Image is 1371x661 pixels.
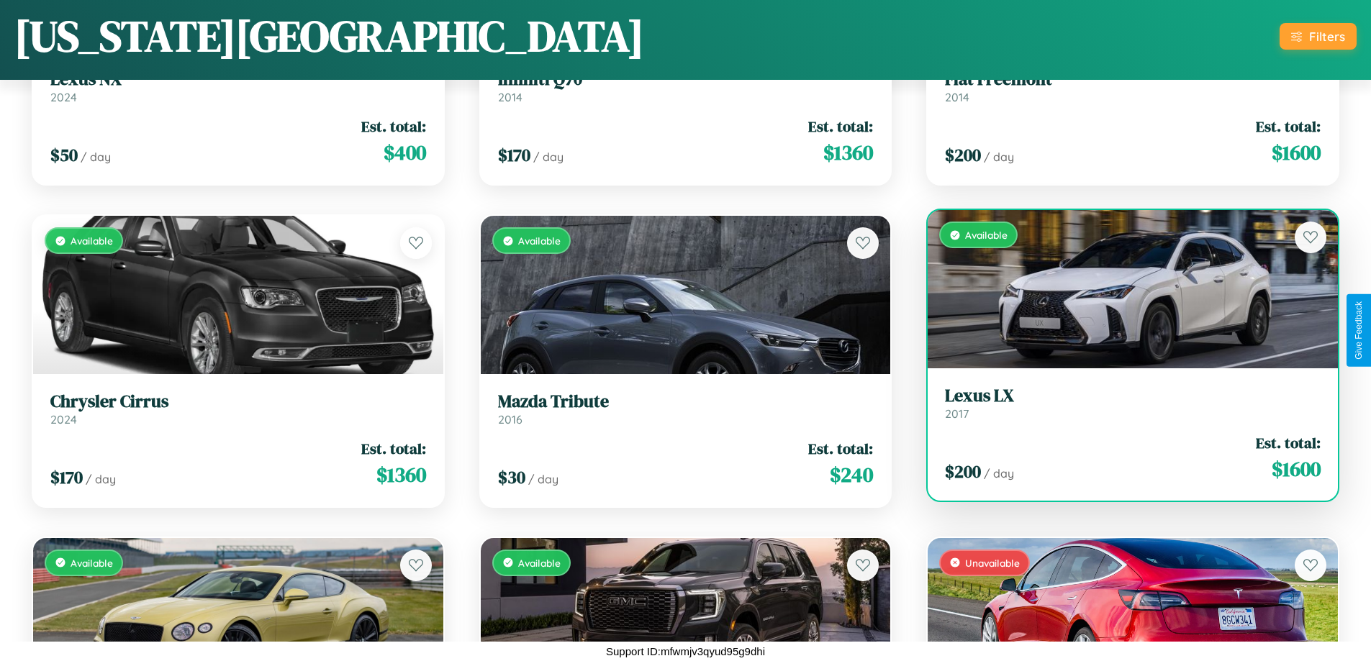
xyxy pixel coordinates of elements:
[50,90,77,104] span: 2024
[50,412,77,427] span: 2024
[498,412,522,427] span: 2016
[808,116,873,137] span: Est. total:
[498,391,874,427] a: Mazda Tribute2016
[1256,116,1321,137] span: Est. total:
[945,406,969,421] span: 2017
[50,391,426,427] a: Chrysler Cirrus2024
[376,460,426,489] span: $ 1360
[830,460,873,489] span: $ 240
[1354,301,1364,360] div: Give Feedback
[945,386,1321,406] h3: Lexus LX
[384,138,426,167] span: $ 400
[528,472,558,486] span: / day
[1309,29,1345,44] div: Filters
[498,465,525,489] span: $ 30
[965,557,1020,569] span: Unavailable
[823,138,873,167] span: $ 1360
[1256,432,1321,453] span: Est. total:
[945,69,1321,90] h3: Fiat Freemont
[50,143,78,167] span: $ 50
[498,143,530,167] span: $ 170
[71,234,113,247] span: Available
[71,557,113,569] span: Available
[606,642,765,661] p: Support ID: mfwmjv3qyud95g9dhi
[86,472,116,486] span: / day
[498,69,874,90] h3: Infiniti Q70
[50,465,83,489] span: $ 170
[945,460,981,483] span: $ 200
[945,143,981,167] span: $ 200
[533,150,564,164] span: / day
[808,438,873,459] span: Est. total:
[1272,138,1321,167] span: $ 1600
[518,234,561,247] span: Available
[945,90,969,104] span: 2014
[945,386,1321,421] a: Lexus LX2017
[50,69,426,90] h3: Lexus NX
[518,557,561,569] span: Available
[50,391,426,412] h3: Chrysler Cirrus
[50,69,426,104] a: Lexus NX2024
[498,391,874,412] h3: Mazda Tribute
[361,438,426,459] span: Est. total:
[945,69,1321,104] a: Fiat Freemont2014
[965,229,1008,241] span: Available
[498,69,874,104] a: Infiniti Q702014
[1280,23,1357,50] button: Filters
[361,116,426,137] span: Est. total:
[81,150,111,164] span: / day
[984,150,1014,164] span: / day
[498,90,522,104] span: 2014
[1272,455,1321,483] span: $ 1600
[14,6,644,65] h1: [US_STATE][GEOGRAPHIC_DATA]
[984,466,1014,480] span: / day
